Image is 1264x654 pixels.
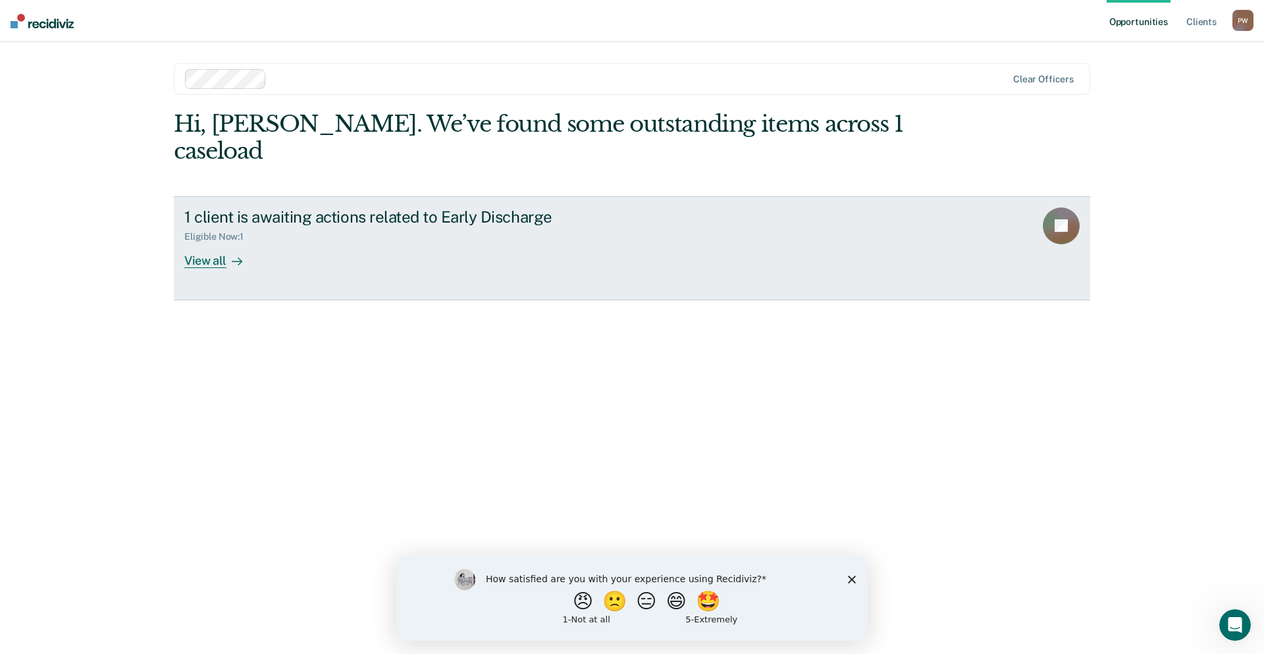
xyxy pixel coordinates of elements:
div: 1 client is awaiting actions related to Early Discharge [184,207,646,227]
div: Clear officers [1013,74,1074,85]
div: P W [1232,10,1253,31]
button: PW [1232,10,1253,31]
div: View all [184,242,258,268]
div: Eligible Now : 1 [184,231,254,242]
a: 1 client is awaiting actions related to Early DischargeEligible Now:1View all [174,196,1090,300]
iframe: Survey by Kim from Recidiviz [396,556,868,641]
div: Hi, [PERSON_NAME]. We’ve found some outstanding items across 1 caseload [174,111,907,165]
img: Recidiviz [11,14,74,28]
iframe: Intercom live chat [1219,609,1251,641]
